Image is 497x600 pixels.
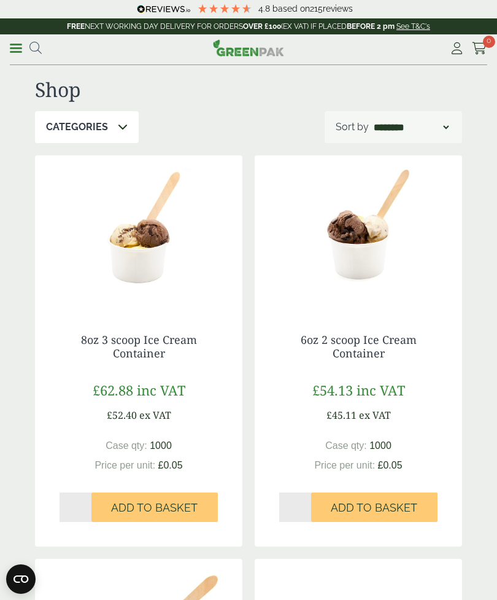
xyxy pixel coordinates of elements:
button: Open CMP widget [6,564,36,594]
span: Add to Basket [111,501,198,515]
img: GreenPak Supplies [213,39,284,56]
div: 4.79 Stars [197,3,252,14]
span: Case qty: [325,440,367,451]
span: inc VAT [137,381,185,399]
span: ex VAT [139,408,171,422]
span: 1000 [369,440,391,451]
span: inc VAT [356,381,405,399]
img: 8oz 3 Scoop Ice Cream Container with Ice Cream [35,155,242,309]
a: 6oz 2 scoop Ice Cream Container [301,332,417,360]
span: 215 [310,4,323,14]
span: ex VAT [359,408,391,422]
span: £0.05 [158,460,183,470]
h1: Shop [35,78,462,101]
span: Based on [272,4,310,14]
i: Cart [472,42,487,55]
button: Add to Basket [311,493,437,522]
p: Sort by [336,120,369,134]
select: Shop order [371,120,451,134]
strong: BEFORE 2 pm [347,22,395,31]
span: £52.40 [107,408,137,422]
button: Add to Basket [91,493,218,522]
span: £54.13 [312,381,353,399]
span: £45.11 [326,408,356,422]
strong: OVER £100 [243,22,281,31]
span: Case qty: [106,440,147,451]
span: 4.8 [258,4,272,14]
span: 0 [483,36,495,48]
span: Price per unit: [94,460,155,470]
img: REVIEWS.io [137,5,190,14]
i: My Account [449,42,464,55]
img: 6oz 2 Scoop Ice Cream Container with Ice Cream [255,155,462,309]
p: Categories [46,120,108,134]
a: 0 [472,39,487,58]
span: Add to Basket [331,501,417,515]
span: Price per unit: [314,460,375,470]
span: reviews [323,4,353,14]
span: 1000 [150,440,172,451]
strong: FREE [67,22,85,31]
a: See T&C's [396,22,430,31]
a: 8oz 3 scoop Ice Cream Container [81,332,197,360]
span: £62.88 [93,381,133,399]
span: £0.05 [378,460,403,470]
